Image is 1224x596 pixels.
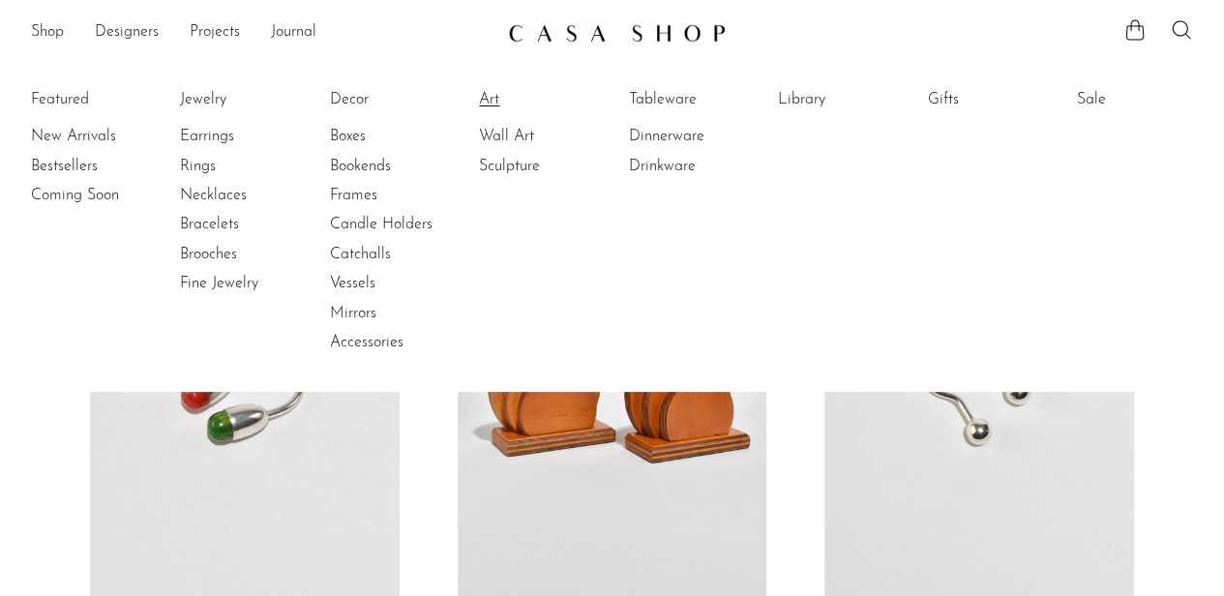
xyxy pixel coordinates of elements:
[778,85,923,122] ul: Library
[330,126,475,147] a: Boxes
[190,20,240,45] a: Projects
[629,89,774,110] a: Tableware
[31,122,176,210] ul: Featured
[927,89,1072,110] a: Gifts
[330,332,475,353] a: Accessories
[180,156,325,177] a: Rings
[330,185,475,206] a: Frames
[180,126,325,147] a: Earrings
[629,85,774,181] ul: Tableware
[180,89,325,110] a: Jewelry
[330,85,475,358] ul: Decor
[180,244,325,265] a: Brooches
[629,156,774,177] a: Drinkware
[629,126,774,147] a: Dinnerware
[778,89,923,110] a: Library
[31,185,176,206] a: Coming Soon
[330,244,475,265] a: Catchalls
[330,156,475,177] a: Bookends
[330,273,475,294] a: Vessels
[271,20,316,45] a: Journal
[180,273,325,294] a: Fine Jewelry
[479,126,624,147] a: Wall Art
[479,89,624,110] a: Art
[180,85,325,299] ul: Jewelry
[180,214,325,235] a: Bracelets
[479,156,624,177] a: Sculpture
[31,16,493,49] nav: Desktop navigation
[31,16,493,49] ul: NEW HEADER MENU
[927,85,1072,122] ul: Gifts
[330,89,475,110] a: Decor
[330,303,475,324] a: Mirrors
[31,126,176,147] a: New Arrivals
[180,185,325,206] a: Necklaces
[330,214,475,235] a: Candle Holders
[1077,89,1222,110] a: Sale
[31,156,176,177] a: Bestsellers
[31,20,64,45] a: Shop
[479,85,624,181] ul: Art
[1077,85,1222,122] ul: Sale
[95,20,159,45] a: Designers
